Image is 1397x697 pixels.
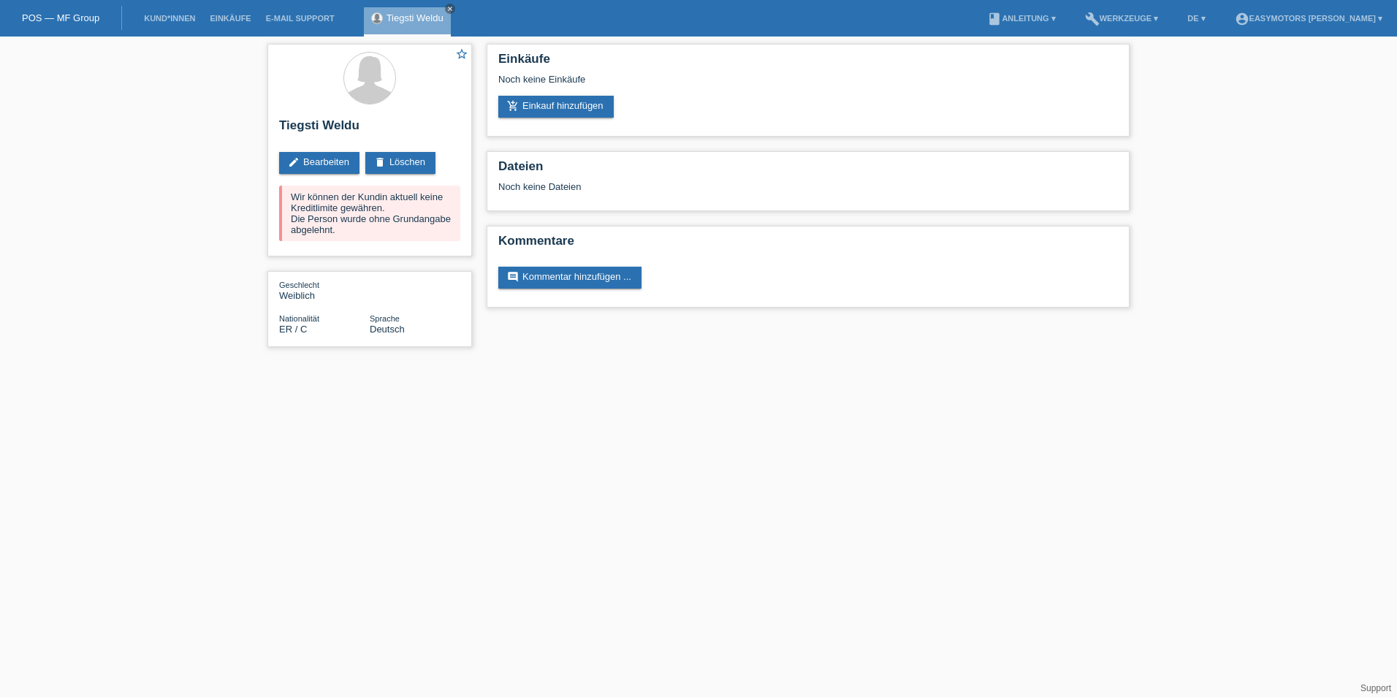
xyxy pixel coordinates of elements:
[446,5,454,12] i: close
[980,14,1062,23] a: bookAnleitung ▾
[1085,12,1100,26] i: build
[455,47,468,61] i: star_border
[507,271,519,283] i: comment
[498,234,1118,256] h2: Kommentare
[374,156,386,168] i: delete
[387,12,444,23] a: Tiegsti Weldu
[498,181,945,192] div: Noch keine Dateien
[279,118,460,140] h2: Tiegsti Weldu
[279,314,319,323] span: Nationalität
[1235,12,1249,26] i: account_circle
[498,52,1118,74] h2: Einkäufe
[259,14,342,23] a: E-Mail Support
[1360,683,1391,693] a: Support
[1180,14,1212,23] a: DE ▾
[279,186,460,241] div: Wir können der Kundin aktuell keine Kreditlimite gewähren. Die Person wurde ohne Grundangabe abge...
[498,267,642,289] a: commentKommentar hinzufügen ...
[507,100,519,112] i: add_shopping_cart
[279,281,319,289] span: Geschlecht
[202,14,258,23] a: Einkäufe
[370,314,400,323] span: Sprache
[1078,14,1166,23] a: buildWerkzeuge ▾
[22,12,99,23] a: POS — MF Group
[498,159,1118,181] h2: Dateien
[288,156,300,168] i: edit
[987,12,1002,26] i: book
[498,74,1118,96] div: Noch keine Einkäufe
[365,152,435,174] a: deleteLöschen
[455,47,468,63] a: star_border
[279,279,370,301] div: Weiblich
[137,14,202,23] a: Kund*innen
[445,4,455,14] a: close
[498,96,614,118] a: add_shopping_cartEinkauf hinzufügen
[279,152,359,174] a: editBearbeiten
[279,324,307,335] span: Eritrea / C / 13.02.2002
[1227,14,1390,23] a: account_circleEasymotors [PERSON_NAME] ▾
[370,324,405,335] span: Deutsch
